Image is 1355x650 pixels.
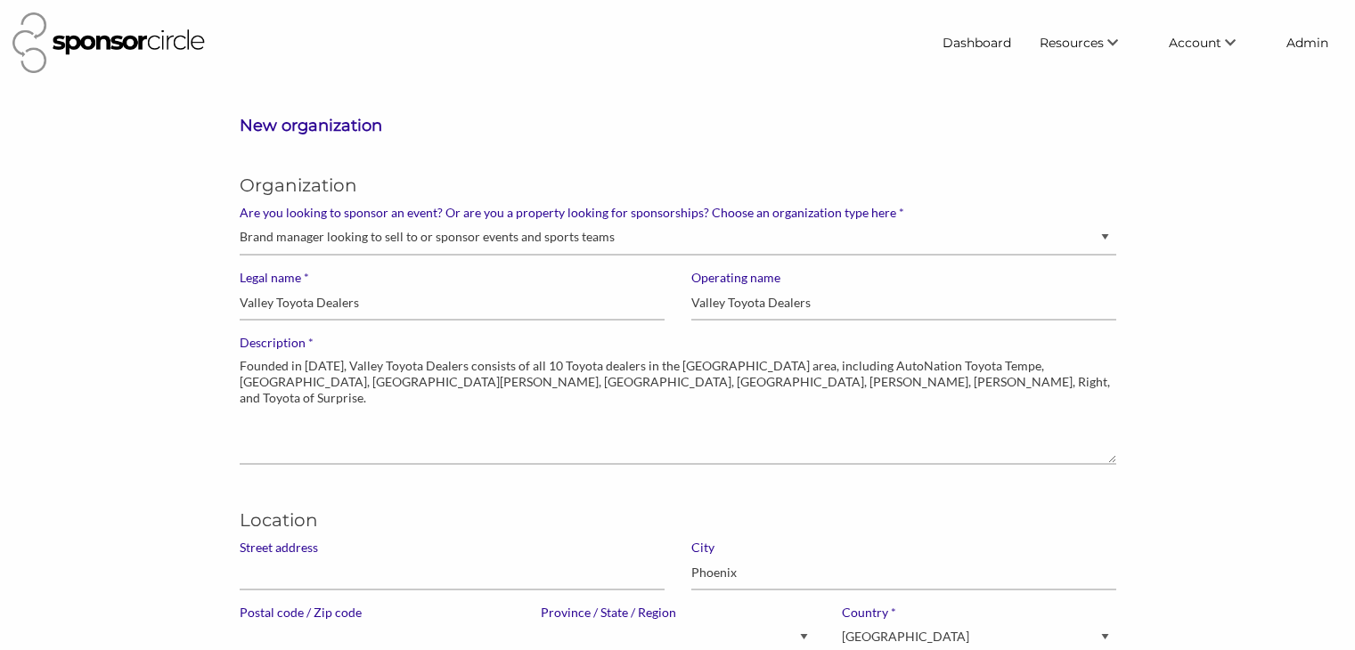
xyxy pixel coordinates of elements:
[1040,35,1104,51] span: Resources
[240,605,514,621] label: Postal code / Zip code
[12,12,205,73] img: Sponsor Circle Logo
[240,173,1116,198] h5: Organization
[240,540,665,556] label: Street address
[691,270,1116,286] label: Operating name
[1169,35,1221,51] span: Account
[1155,27,1272,59] li: Account
[240,508,1116,532] h5: Location
[842,605,1116,621] label: Country
[240,286,665,321] input: Enter your organization legal name (for content creators, enter your legal name)
[928,27,1025,59] a: Dashboard
[240,205,1116,221] label: Are you looking to sponsor an event? Or are you a property looking for sponsorships? Choose an or...
[1025,27,1155,59] li: Resources
[691,540,1116,556] label: City
[541,605,815,621] label: Province / State / Region
[240,335,1116,351] label: Description
[240,270,665,286] label: Legal name
[1272,27,1343,59] a: Admin
[240,115,1116,137] h3: New organization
